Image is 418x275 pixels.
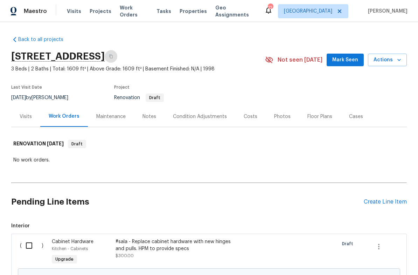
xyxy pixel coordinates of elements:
div: Visits [20,113,32,120]
div: #sala - Replace cabinet hardware with new hinges and pulls. HPM to provide specs [116,238,239,252]
span: [PERSON_NAME] [365,8,407,15]
span: Project [114,85,130,89]
span: Interior [11,222,407,229]
span: Not seen [DATE] [278,56,322,63]
span: Draft [69,140,85,147]
span: Draft [146,96,163,100]
div: RENOVATION [DATE]Draft [11,133,407,155]
button: Actions [368,54,407,67]
div: by [PERSON_NAME] [11,94,77,102]
div: 12 [268,4,273,11]
span: Renovation [114,95,164,100]
span: 3 Beds | 2 Baths | Total: 1609 ft² | Above Grade: 1609 ft² | Basement Finished: N/A | 1998 [11,66,265,73]
span: Maestro [24,8,47,15]
span: Tasks [156,9,171,14]
div: Cases [349,113,363,120]
span: Kitchen - Cabinets [52,247,88,251]
span: Actions [374,56,401,64]
button: Mark Seen [327,54,364,67]
div: Work Orders [49,113,79,120]
span: Geo Assignments [215,4,256,18]
span: Properties [180,8,207,15]
h2: Pending Line Items [11,186,364,218]
span: Draft [342,240,356,247]
h6: RENOVATION [13,140,64,148]
span: Work Orders [120,4,148,18]
span: $300.00 [116,254,134,258]
button: Copy Address [105,50,117,63]
span: Mark Seen [332,56,358,64]
div: Create Line Item [364,199,407,205]
span: Visits [67,8,81,15]
div: No work orders. [13,157,405,164]
span: Cabinet Hardware [52,239,93,244]
div: Notes [142,113,156,120]
span: Last Visit Date [11,85,42,89]
div: Maintenance [96,113,126,120]
div: ( ) [18,236,50,268]
a: Back to all projects [11,36,78,43]
span: Projects [90,8,111,15]
span: [DATE] [47,141,64,146]
div: Photos [274,113,291,120]
div: Condition Adjustments [173,113,227,120]
span: [GEOGRAPHIC_DATA] [284,8,332,15]
div: Floor Plans [307,113,332,120]
div: Costs [244,113,257,120]
span: [DATE] [11,95,26,100]
span: Upgrade [53,256,76,263]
